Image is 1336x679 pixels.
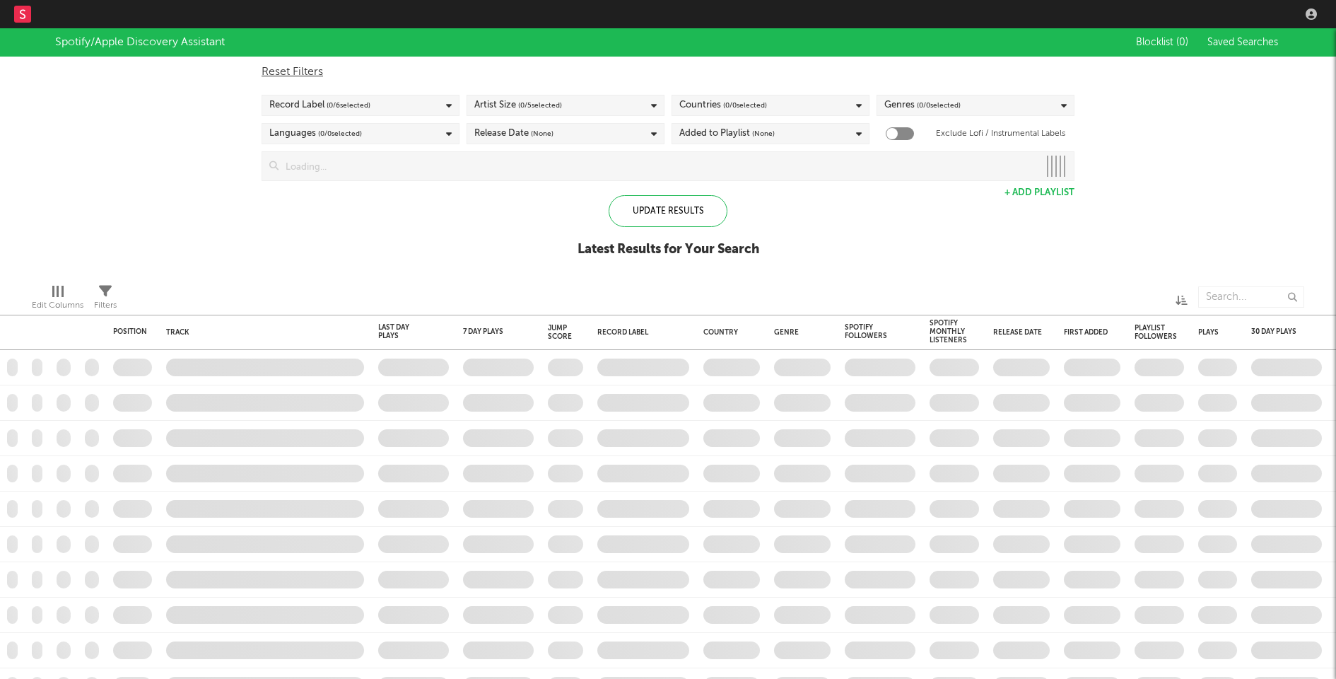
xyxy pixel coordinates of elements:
[609,195,727,227] div: Update Results
[1135,324,1177,341] div: Playlist Followers
[884,97,961,114] div: Genres
[723,97,767,114] span: ( 0 / 0 selected)
[262,64,1074,81] div: Reset Filters
[531,125,553,142] span: (None)
[1251,327,1301,336] div: 30 Day Plays
[94,297,117,314] div: Filters
[269,125,362,142] div: Languages
[518,97,562,114] span: ( 0 / 5 selected)
[752,125,775,142] span: (None)
[279,152,1038,180] input: Loading...
[1207,37,1281,47] span: Saved Searches
[597,328,682,337] div: Record Label
[845,323,894,340] div: Spotify Followers
[318,125,362,142] span: ( 0 / 0 selected)
[269,97,370,114] div: Record Label
[474,125,553,142] div: Release Date
[774,328,824,337] div: Genre
[936,125,1065,142] label: Exclude Lofi / Instrumental Labels
[917,97,961,114] span: ( 0 / 0 selected)
[1064,328,1113,337] div: First Added
[679,125,775,142] div: Added to Playlist
[327,97,370,114] span: ( 0 / 6 selected)
[113,327,147,336] div: Position
[474,97,562,114] div: Artist Size
[1203,37,1281,48] button: Saved Searches
[1176,37,1188,47] span: ( 0 )
[1004,188,1074,197] button: + Add Playlist
[548,324,572,341] div: Jump Score
[166,328,357,337] div: Track
[32,297,83,314] div: Edit Columns
[1198,328,1219,337] div: Plays
[578,241,759,258] div: Latest Results for Your Search
[32,279,83,320] div: Edit Columns
[993,328,1043,337] div: Release Date
[1198,286,1304,308] input: Search...
[930,319,967,344] div: Spotify Monthly Listeners
[378,323,428,340] div: Last Day Plays
[94,279,117,320] div: Filters
[463,327,512,336] div: 7 Day Plays
[703,328,753,337] div: Country
[1136,37,1188,47] span: Blocklist
[679,97,767,114] div: Countries
[55,34,225,51] div: Spotify/Apple Discovery Assistant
